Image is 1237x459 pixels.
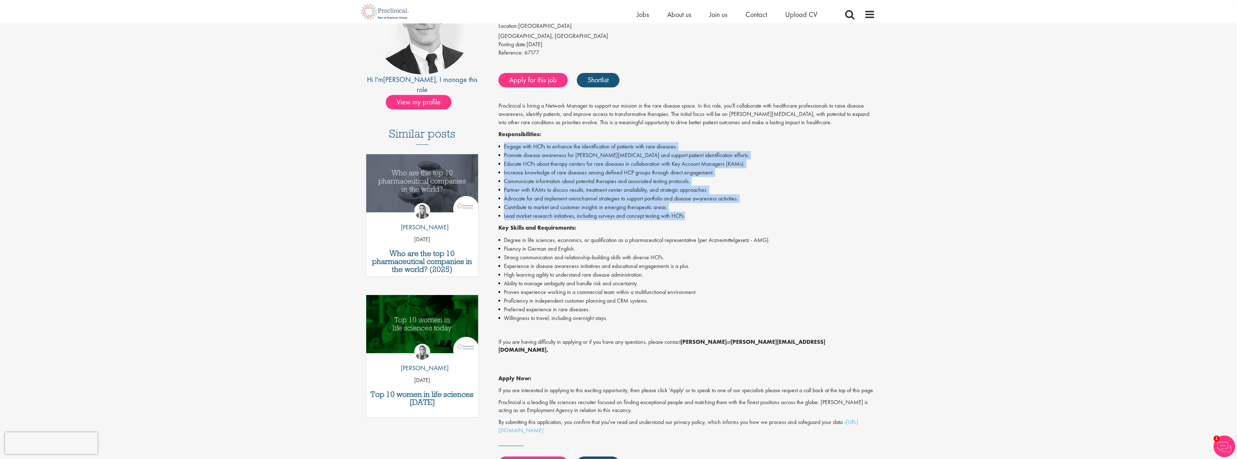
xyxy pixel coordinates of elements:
a: Link to a post [366,154,479,218]
p: [PERSON_NAME] [395,363,449,373]
img: Hannah Burke [414,203,430,219]
li: Advocate for and implement omnichannel strategies to support portfolio and disease awareness acti... [498,194,875,203]
div: [GEOGRAPHIC_DATA], [GEOGRAPHIC_DATA] [498,32,875,40]
strong: Key Skills and Requirements: [498,224,576,231]
p: [DATE] [366,235,479,244]
p: [PERSON_NAME] [395,222,449,232]
li: Degree in life sciences, economics, or qualification as a pharmaceutical representative (per Arzn... [498,236,875,244]
li: Willingness to travel, including overnight stays. [498,314,875,322]
a: Shortlist [577,73,619,87]
li: Promote disease awareness for [PERSON_NAME][MEDICAL_DATA] and support patient identification effo... [498,151,875,160]
a: Hannah Burke [PERSON_NAME] [395,344,449,376]
span: 67177 [524,49,539,56]
li: Fluency in German and English. [498,244,875,253]
a: Contact [745,10,767,19]
p: Proclinical is hiring a Network Manager to support our mission in the rare disease space. In this... [498,102,875,127]
img: Hannah Burke [414,344,430,360]
div: [DATE] [498,40,875,49]
a: Top 10 women in life sciences [DATE] [370,390,475,406]
li: Experience in disease awareness initiatives and educational engagements is a plus. [498,262,875,270]
li: Increase knowledge of rare diseases among defined HCP groups through direct engagement. [498,168,875,177]
li: Contribute to market and customer insights in emerging therapeutic areas. [498,203,875,212]
img: Chatbot [1214,436,1235,457]
a: View my profile [386,96,459,106]
li: Lead market research initiatives, including surveys and concept testing with HCPs. [498,212,875,220]
p: Proclinical is a leading life sciences recruiter focused on finding exceptional people and matchi... [498,398,875,415]
li: Proven experience working in a commercial team within a multifunctional environment. [498,288,875,296]
div: Hi I'm , I manage this role [362,74,483,95]
img: Top 10 pharmaceutical companies in the world 2025 [366,154,479,212]
span: 1 [1214,436,1220,442]
a: [URL][DOMAIN_NAME] [498,418,858,434]
strong: Apply Now: [498,374,531,382]
div: Job description [498,102,875,435]
p: If you are having difficulty in applying or if you have any questions, please contact at [498,338,875,355]
li: Educate HCPs about therapy centers for rare diseases in collaboration with Key Account Managers (... [498,160,875,168]
a: Link to a post [366,295,479,359]
li: Ability to manage ambiguity and handle risk and uncertainty. [498,279,875,288]
li: High learning agility to understand rare disease administration. [498,270,875,279]
a: Upload CV [785,10,817,19]
label: Reference: [498,49,523,57]
a: Hannah Burke [PERSON_NAME] [395,203,449,235]
li: [GEOGRAPHIC_DATA] [498,22,875,32]
span: Posting date: [498,40,527,48]
img: Top 10 women in life sciences today [366,295,479,353]
li: Proficiency in independent customer planning and CRM systems. [498,296,875,305]
a: Join us [709,10,727,19]
h3: Similar posts [389,127,455,145]
p: If you are interested in applying to this exciting opportunity, then please click 'Apply' or to s... [498,386,875,395]
a: Who are the top 10 pharmaceutical companies in the world? (2025) [370,250,475,273]
a: Jobs [637,10,649,19]
span: View my profile [386,95,451,109]
a: Apply for this job [498,73,568,87]
p: [DATE] [366,376,479,385]
strong: Responsibilities: [498,130,541,138]
li: Preferred experience in rare diseases. [498,305,875,314]
strong: [PERSON_NAME] [680,338,727,346]
iframe: reCAPTCHA [5,432,98,454]
strong: [PERSON_NAME][EMAIL_ADDRESS][DOMAIN_NAME]. [498,338,825,354]
li: Communicate information about potential therapies and associated testing protocols. [498,177,875,186]
label: Location: [498,22,518,30]
li: Partner with KAMs to discuss results, treatment center availability, and strategic approaches. [498,186,875,194]
a: [PERSON_NAME] [383,75,436,84]
a: About us [667,10,691,19]
p: By submitting this application, you confirm that you've read and understood our privacy policy, w... [498,418,875,435]
li: Engage with HCPs to enhance the identification of patients with rare diseases. [498,142,875,151]
li: Strong communication and relationship-building skills with diverse HCPs. [498,253,875,262]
